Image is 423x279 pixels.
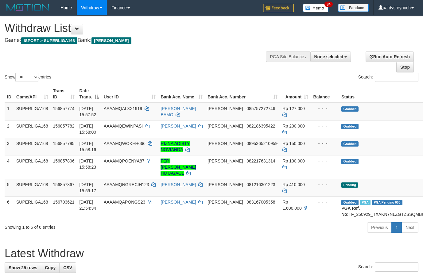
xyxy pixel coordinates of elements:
span: AAAAMQWOKEH666 [104,141,146,146]
span: [PERSON_NAME] [208,159,243,163]
th: Date Trans.: activate to sort column descending [77,85,101,103]
a: RIZNA ADISTY NOVIANDA [161,141,190,152]
a: Stop [396,62,414,72]
a: Next [402,222,418,233]
img: Feedback.jpg [263,4,294,12]
span: Copy [45,265,56,270]
span: [DATE] 15:59:17 [80,182,96,193]
span: [DATE] 15:57:52 [80,106,96,117]
span: [DATE] 15:58:16 [80,141,96,152]
a: Run Auto-Refresh [366,52,414,62]
td: SUPERLIGA168 [14,103,51,120]
th: Amount: activate to sort column ascending [280,85,311,103]
span: Rp 127.000 [282,106,305,111]
a: [PERSON_NAME] [161,182,196,187]
span: Show 25 rows [9,265,37,270]
span: Copy 082217631314 to clipboard [246,159,275,163]
td: 4 [5,155,14,179]
div: - - - [313,158,336,164]
span: Copy 083167005358 to clipboard [246,200,275,204]
span: 156857867 [53,182,75,187]
span: CSV [63,265,72,270]
span: AAAAMQAL3X1919 [104,106,142,111]
a: FERI [PERSON_NAME] HUTAGAOL [161,159,196,176]
span: Rp 150.000 [282,141,305,146]
input: Search: [375,262,418,272]
span: Copy 085757272746 to clipboard [246,106,275,111]
td: 5 [5,179,14,196]
span: Rp 100.000 [282,159,305,163]
span: [PERSON_NAME] [208,106,243,111]
span: [PERSON_NAME] [208,200,243,204]
th: Trans ID: activate to sort column ascending [51,85,77,103]
td: 1 [5,103,14,120]
span: [PERSON_NAME] [208,182,243,187]
span: [DATE] 21:54:34 [80,200,96,211]
select: Showentries [15,73,38,82]
img: Button%20Memo.svg [303,4,329,12]
span: Pending [341,182,358,188]
td: SUPERLIGA168 [14,155,51,179]
a: CSV [59,262,76,273]
span: 156857782 [53,124,75,128]
input: Search: [375,73,418,82]
span: Marked by aafchhiseyha [360,200,371,205]
span: None selected [314,54,343,59]
span: Grabbed [341,124,359,129]
div: - - - [313,123,336,129]
span: AAAAMQAPONGS23 [104,200,145,204]
th: Game/API: activate to sort column ascending [14,85,51,103]
td: 2 [5,120,14,138]
span: AAAAMQEWINPASI [104,124,143,128]
button: None selected [310,52,351,62]
div: Showing 1 to 6 of 6 entries [5,222,172,230]
div: - - - [313,199,336,205]
h4: Game: Bank: [5,37,276,44]
span: [PERSON_NAME] [208,124,243,128]
span: Copy 0895365210959 to clipboard [246,141,277,146]
span: Copy 081216301223 to clipboard [246,182,275,187]
h1: Withdraw List [5,22,276,34]
div: - - - [313,105,336,112]
span: PGA Pending [372,200,402,205]
span: Rp 410.000 [282,182,305,187]
span: [PERSON_NAME] [91,37,131,44]
a: [PERSON_NAME] [161,124,196,128]
span: [DATE] 15:58:23 [80,159,96,170]
span: [DATE] 15:58:00 [80,124,96,135]
a: Copy [41,262,60,273]
span: AAAAMQNGRECIH123 [104,182,149,187]
span: 156857774 [53,106,75,111]
span: Copy 082186395422 to clipboard [246,124,275,128]
span: 156857806 [53,159,75,163]
span: Grabbed [341,141,359,147]
span: Grabbed [341,200,359,205]
span: 34 [324,2,333,7]
h1: Latest Withdraw [5,247,418,260]
div: - - - [313,140,336,147]
a: Show 25 rows [5,262,41,273]
b: PGA Ref. No: [341,206,360,217]
div: PGA Site Balance / [266,52,310,62]
span: Grabbed [341,106,359,112]
label: Search: [358,262,418,272]
td: 3 [5,138,14,155]
a: [PERSON_NAME] [161,200,196,204]
th: User ID: activate to sort column ascending [101,85,158,103]
th: Bank Acc. Name: activate to sort column ascending [158,85,205,103]
a: 1 [391,222,402,233]
span: Rp 1.600.000 [282,200,301,211]
span: Rp 200.000 [282,124,305,128]
a: Previous [367,222,392,233]
td: SUPERLIGA168 [14,179,51,196]
span: 156703621 [53,200,75,204]
span: 156857795 [53,141,75,146]
th: ID [5,85,14,103]
span: ISPORT > SUPERLIGA168 [21,37,77,44]
td: 6 [5,196,14,220]
img: MOTION_logo.png [5,3,51,12]
th: Balance [311,85,339,103]
img: panduan.png [338,4,369,12]
span: [PERSON_NAME] [208,141,243,146]
th: Bank Acc. Number: activate to sort column ascending [205,85,280,103]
